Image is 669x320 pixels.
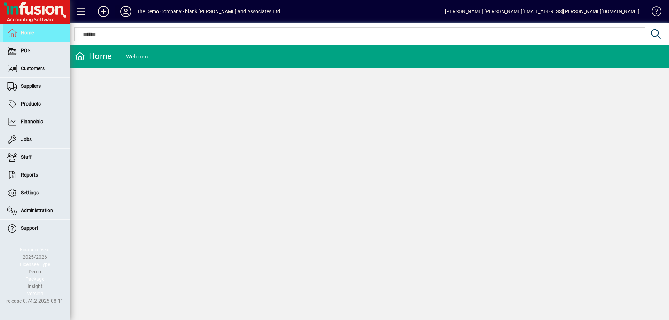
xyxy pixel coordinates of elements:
[21,190,39,195] span: Settings
[21,136,32,142] span: Jobs
[3,42,70,60] a: POS
[21,172,38,178] span: Reports
[21,48,30,53] span: POS
[646,1,660,24] a: Knowledge Base
[25,276,44,282] span: Package
[21,83,41,89] span: Suppliers
[92,5,115,18] button: Add
[27,291,43,296] span: Version
[21,101,41,107] span: Products
[21,154,32,160] span: Staff
[3,220,70,237] a: Support
[115,5,137,18] button: Profile
[3,202,70,219] a: Administration
[3,131,70,148] a: Jobs
[137,6,280,17] div: The Demo Company - blank [PERSON_NAME] and Associates Ltd
[3,78,70,95] a: Suppliers
[21,208,53,213] span: Administration
[20,247,50,252] span: Financial Year
[3,95,70,113] a: Products
[3,149,70,166] a: Staff
[21,119,43,124] span: Financials
[20,262,50,267] span: Licensee Type
[21,30,34,36] span: Home
[126,51,149,62] div: Welcome
[3,166,70,184] a: Reports
[445,6,639,17] div: [PERSON_NAME] [PERSON_NAME][EMAIL_ADDRESS][PERSON_NAME][DOMAIN_NAME]
[3,184,70,202] a: Settings
[3,113,70,131] a: Financials
[3,60,70,77] a: Customers
[21,65,45,71] span: Customers
[75,51,112,62] div: Home
[21,225,38,231] span: Support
